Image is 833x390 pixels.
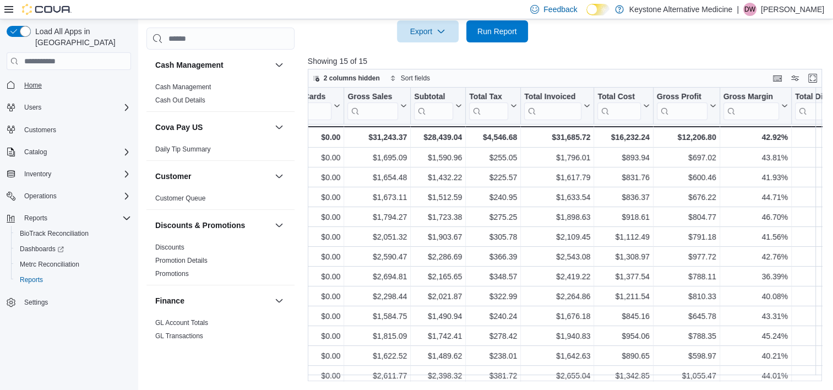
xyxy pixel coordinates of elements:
[347,231,407,244] div: $2,051.32
[15,242,131,256] span: Dashboards
[723,270,788,284] div: 36.39%
[597,191,649,204] div: $836.37
[155,122,270,133] button: Cova Pay US
[20,123,131,137] span: Customers
[657,231,716,244] div: $791.18
[597,171,649,185] div: $831.76
[597,330,649,343] div: $954.06
[657,370,716,383] div: $1,055.47
[15,258,131,271] span: Metrc Reconciliation
[24,214,47,223] span: Reports
[657,92,707,102] div: Gross Profit
[414,330,462,343] div: $1,742.41
[308,72,384,85] button: 2 columns hidden
[288,370,341,383] div: $0.00
[308,56,827,67] p: Showing 15 of 15
[324,74,380,83] span: 2 columns hidden
[24,103,41,112] span: Users
[20,296,52,309] a: Settings
[288,310,341,323] div: $0.00
[347,92,407,120] button: Gross Sales
[2,144,135,160] button: Catalog
[657,310,716,323] div: $645.78
[657,251,716,264] div: $977.72
[288,251,341,264] div: $0.00
[657,290,716,304] div: $810.33
[155,256,208,265] span: Promotion Details
[20,123,61,137] a: Customers
[737,3,739,16] p: |
[288,171,341,185] div: $0.00
[155,220,245,231] h3: Discounts & Promotions
[155,295,184,306] h3: Finance
[723,131,787,144] div: 42.92%
[657,131,716,144] div: $12,206.80
[20,189,131,203] span: Operations
[11,257,135,272] button: Metrc Reconciliation
[20,295,131,309] span: Settings
[20,167,131,181] span: Inventory
[2,122,135,138] button: Customers
[657,211,716,224] div: $804.77
[155,145,211,153] a: Daily Tip Summary
[469,350,517,363] div: $238.01
[155,295,270,306] button: Finance
[7,72,131,339] nav: Complex example
[597,92,649,120] button: Total Cost
[743,3,756,16] div: Douglas Winn
[31,26,131,48] span: Load All Apps in [GEOGRAPHIC_DATA]
[469,191,517,204] div: $240.95
[155,96,205,105] span: Cash Out Details
[20,189,61,203] button: Operations
[24,126,56,134] span: Customers
[155,194,205,202] a: Customer Queue
[524,131,590,144] div: $31,685.72
[11,272,135,288] button: Reports
[466,20,528,42] button: Run Report
[414,92,453,102] div: Subtotal
[723,92,778,120] div: Gross Margin
[469,92,508,120] div: Total Tax
[597,131,649,144] div: $16,232.24
[347,151,407,165] div: $1,695.09
[414,310,462,323] div: $1,490.94
[723,191,788,204] div: 44.71%
[146,316,295,347] div: Finance
[401,74,430,83] span: Sort fields
[657,171,716,185] div: $600.46
[155,171,270,182] button: Customer
[347,171,407,185] div: $1,654.48
[524,151,590,165] div: $1,796.01
[404,20,452,42] span: Export
[543,4,577,15] span: Feedback
[20,145,131,159] span: Catalog
[524,231,590,244] div: $2,109.45
[524,330,590,343] div: $1,940.83
[597,270,649,284] div: $1,377.54
[288,270,341,284] div: $0.00
[469,251,517,264] div: $366.39
[477,26,517,37] span: Run Report
[414,191,462,204] div: $1,512.59
[469,131,517,144] div: $4,546.68
[469,370,517,383] div: $381.72
[597,290,649,304] div: $1,211.54
[723,290,788,304] div: 40.08%
[20,101,131,114] span: Users
[2,210,135,226] button: Reports
[469,330,517,343] div: $278.42
[397,20,459,42] button: Export
[723,370,788,383] div: 44.01%
[414,92,462,120] button: Subtotal
[347,350,407,363] div: $1,622.52
[524,191,590,204] div: $1,633.54
[146,143,295,160] div: Cova Pay US
[657,191,716,204] div: $676.22
[414,211,462,224] div: $1,723.38
[347,131,407,144] div: $31,243.37
[597,251,649,264] div: $1,308.97
[469,92,517,120] button: Total Tax
[20,78,131,91] span: Home
[288,151,341,165] div: $0.00
[657,92,707,120] div: Gross Profit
